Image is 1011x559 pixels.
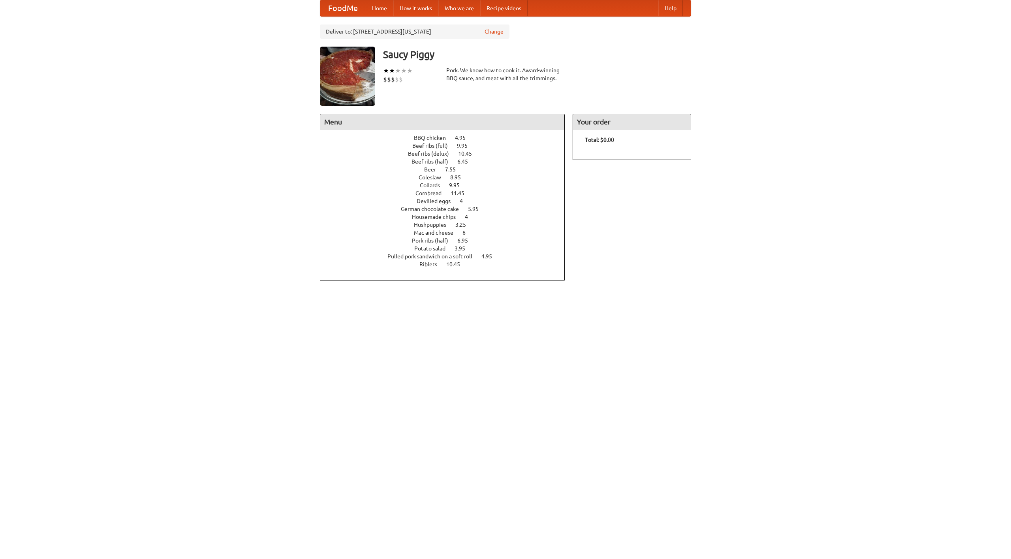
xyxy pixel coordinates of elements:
a: Beef ribs (delux) 10.45 [408,151,487,157]
span: Hushpuppies [414,222,454,228]
li: $ [387,75,391,84]
a: German chocolate cake 5.95 [401,206,493,212]
a: Beef ribs (full) 9.95 [412,143,482,149]
span: 4 [465,214,476,220]
span: 7.55 [445,166,464,173]
a: Devilled eggs 4 [417,198,477,204]
span: 8.95 [450,174,469,181]
span: 6.45 [457,158,476,165]
span: 5.95 [468,206,487,212]
span: 3.25 [455,222,474,228]
a: Hushpuppies 3.25 [414,222,481,228]
li: ★ [401,66,407,75]
span: 9.95 [457,143,475,149]
a: Who we are [438,0,480,16]
span: 10.45 [446,261,468,267]
span: Pork ribs (half) [412,237,456,244]
h3: Saucy Piggy [383,47,691,62]
li: $ [395,75,399,84]
span: Collards [420,182,448,188]
a: Beef ribs (half) 6.45 [412,158,483,165]
div: Pork. We know how to cook it. Award-winning BBQ sauce, and meat with all the trimmings. [446,66,565,82]
a: Recipe videos [480,0,528,16]
span: Potato salad [414,245,453,252]
a: Cornbread 11.45 [415,190,479,196]
span: 6 [462,230,474,236]
li: ★ [383,66,389,75]
img: angular.jpg [320,47,375,106]
span: 10.45 [458,151,480,157]
span: 4.95 [481,253,500,260]
a: Riblets 10.45 [419,261,475,267]
span: 3.95 [455,245,473,252]
a: Pork ribs (half) 6.95 [412,237,483,244]
li: ★ [389,66,395,75]
li: ★ [407,66,413,75]
a: Housemade chips 4 [412,214,483,220]
span: 11.45 [451,190,472,196]
a: Mac and cheese 6 [414,230,480,236]
li: $ [391,75,395,84]
a: FoodMe [320,0,366,16]
span: 4.95 [455,135,474,141]
span: BBQ chicken [414,135,454,141]
a: Change [485,28,504,36]
a: Potato salad 3.95 [414,245,480,252]
a: Pulled pork sandwich on a soft roll 4.95 [387,253,507,260]
span: Beef ribs (full) [412,143,456,149]
span: Beef ribs (half) [412,158,456,165]
span: Pulled pork sandwich on a soft roll [387,253,480,260]
span: Devilled eggs [417,198,459,204]
li: $ [399,75,403,84]
span: Mac and cheese [414,230,461,236]
span: Beef ribs (delux) [408,151,457,157]
span: Coleslaw [419,174,449,181]
span: German chocolate cake [401,206,467,212]
span: Riblets [419,261,445,267]
span: Beer [424,166,444,173]
span: Cornbread [415,190,449,196]
b: Total: $0.00 [585,137,614,143]
li: ★ [395,66,401,75]
div: Deliver to: [STREET_ADDRESS][US_STATE] [320,24,509,39]
h4: Menu [320,114,564,130]
a: Beer 7.55 [424,166,470,173]
span: Housemade chips [412,214,464,220]
li: $ [383,75,387,84]
span: 6.95 [457,237,476,244]
span: 9.95 [449,182,468,188]
a: Collards 9.95 [420,182,474,188]
a: Help [658,0,683,16]
h4: Your order [573,114,691,130]
a: Coleslaw 8.95 [419,174,475,181]
a: BBQ chicken 4.95 [414,135,480,141]
a: Home [366,0,393,16]
a: How it works [393,0,438,16]
span: 4 [460,198,471,204]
